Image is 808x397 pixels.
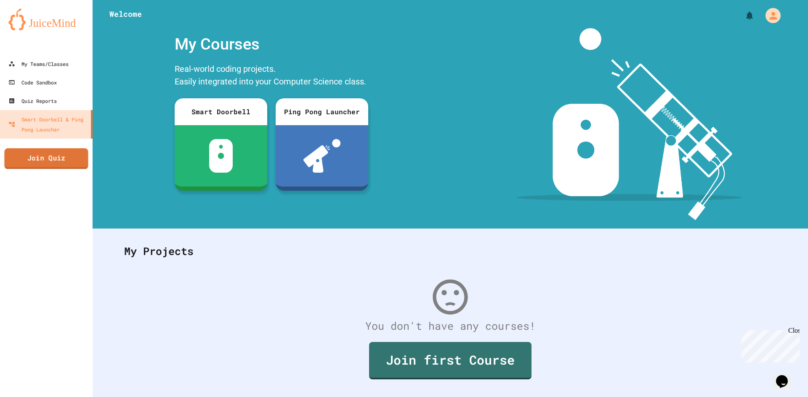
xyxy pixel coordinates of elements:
img: logo-orange.svg [8,8,84,30]
div: Chat with us now!Close [3,3,58,53]
div: Quiz Reports [8,96,57,106]
div: My Notifications [729,8,757,23]
div: My Teams/Classes [8,59,69,69]
div: You don't have any courses! [116,318,785,334]
iframe: chat widget [773,363,800,389]
div: Smart Doorbell [175,98,267,125]
iframe: chat widget [738,327,800,363]
div: Ping Pong Launcher [276,98,368,125]
img: sdb-white.svg [209,139,233,173]
img: banner-image-my-projects.png [516,28,742,220]
div: My Projects [116,235,785,268]
img: ppl-with-ball.png [303,139,341,173]
div: My Account [757,6,783,25]
div: Real-world coding projects. Easily integrated into your Computer Science class. [170,60,372,92]
div: Smart Doorbell & Ping Pong Launcher [8,114,88,134]
div: Code Sandbox [8,77,57,87]
div: My Courses [170,28,372,60]
a: Join first Course [369,342,532,379]
a: Join Quiz [4,148,88,169]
